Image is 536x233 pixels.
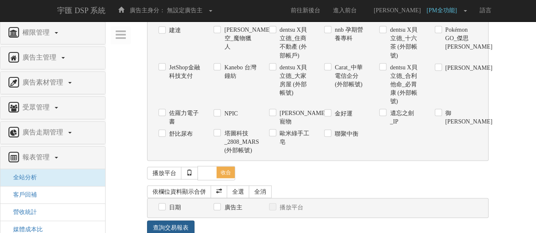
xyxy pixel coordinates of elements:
[167,7,203,14] span: 無設定廣告主
[369,7,425,14] span: [PERSON_NAME]
[278,26,311,60] label: dentsu X貝立德_住商不動產 (外部帳戶)
[20,79,67,86] span: 廣告素材管理
[443,26,477,51] label: Pokémon GO_傑思[PERSON_NAME]
[222,63,256,80] label: Kanebo 台灣鐘紡
[249,185,272,198] a: 全消
[167,63,201,80] label: JetShop金融科技支付
[20,54,61,61] span: 廣告主管理
[388,109,422,126] label: 遺忘之劍_IP
[7,26,99,40] a: 權限管理
[7,101,99,115] a: 受眾管理
[222,129,256,154] label: 塔圖科技_2808_MARS (外部帳號)
[427,7,461,14] span: [PM全功能]
[7,51,99,65] a: 廣告主管理
[222,203,242,211] label: 廣告主
[278,203,303,211] label: 播放平台
[167,26,181,35] label: 建達
[333,63,367,88] label: Carat_中華電信企分 (外部帳號)
[167,203,181,211] label: 日期
[20,129,67,136] span: 廣告走期管理
[278,109,311,126] label: [PERSON_NAME]寵物
[7,192,37,198] a: 客戶回補
[278,129,311,146] label: 歐米綠手工皂
[388,63,422,105] label: dentsu X貝立德_合利他命_必胃康 (外部帳號)
[278,63,311,97] label: dentsu X貝立德_大家房屋 (外部帳號)
[333,129,358,138] label: 聯聚中衡
[167,129,193,138] label: 舒比尿布
[217,166,235,178] span: 收合
[20,154,54,161] span: 報表管理
[7,126,99,140] a: 廣告走期管理
[7,151,99,164] a: 報表管理
[7,226,43,233] a: 媒體成本比
[7,209,37,215] a: 營收統計
[130,7,165,14] span: 廣告主身分：
[333,26,367,43] label: nnb 孕期營養專科
[388,26,422,60] label: dentsu X貝立德_十六茶 (外部帳號)
[443,109,477,126] label: 御[PERSON_NAME]
[227,185,250,198] a: 全選
[443,63,477,72] label: [PERSON_NAME]
[167,109,201,126] label: 佐羅力電子書
[20,29,54,36] span: 權限管理
[333,109,353,118] label: 金好運
[222,26,256,51] label: [PERSON_NAME]空_魔物獵人
[222,109,238,118] label: NPIC
[7,174,37,181] a: 全站分析
[20,104,54,111] span: 受眾管理
[7,76,99,90] a: 廣告素材管理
